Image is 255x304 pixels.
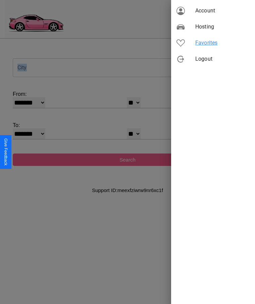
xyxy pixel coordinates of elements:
span: Hosting [195,23,250,31]
div: Account [171,3,255,19]
div: Favorites [171,35,255,51]
div: Hosting [171,19,255,35]
div: Give Feedback [3,138,8,166]
span: Favorites [195,39,250,47]
span: Logout [195,55,250,63]
span: Account [195,7,250,15]
div: Logout [171,51,255,67]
